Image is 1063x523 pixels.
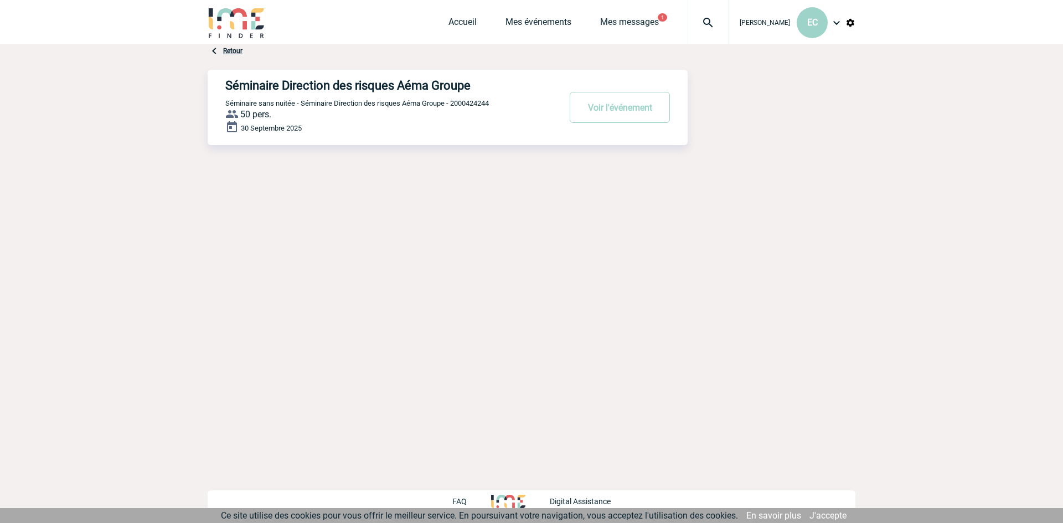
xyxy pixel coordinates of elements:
a: Accueil [448,17,477,32]
a: J'accepte [809,510,847,521]
a: Mes événements [505,17,571,32]
a: Mes messages [600,17,659,32]
img: IME-Finder [208,7,265,38]
h4: Séminaire Direction des risques Aéma Groupe [225,79,527,92]
p: FAQ [452,497,467,506]
p: Digital Assistance [550,497,611,506]
a: FAQ [452,495,491,506]
span: [PERSON_NAME] [740,19,790,27]
span: EC [807,17,818,28]
button: 1 [658,13,667,22]
a: En savoir plus [746,510,801,521]
a: Retour [223,47,242,55]
span: Séminaire sans nuitée - Séminaire Direction des risques Aéma Groupe - 2000424244 [225,99,489,107]
img: http://www.idealmeetingsevents.fr/ [491,495,525,508]
button: Voir l'événement [570,92,670,123]
span: 50 pers. [240,109,271,120]
span: 30 Septembre 2025 [241,124,302,132]
span: Ce site utilise des cookies pour vous offrir le meilleur service. En poursuivant votre navigation... [221,510,738,521]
